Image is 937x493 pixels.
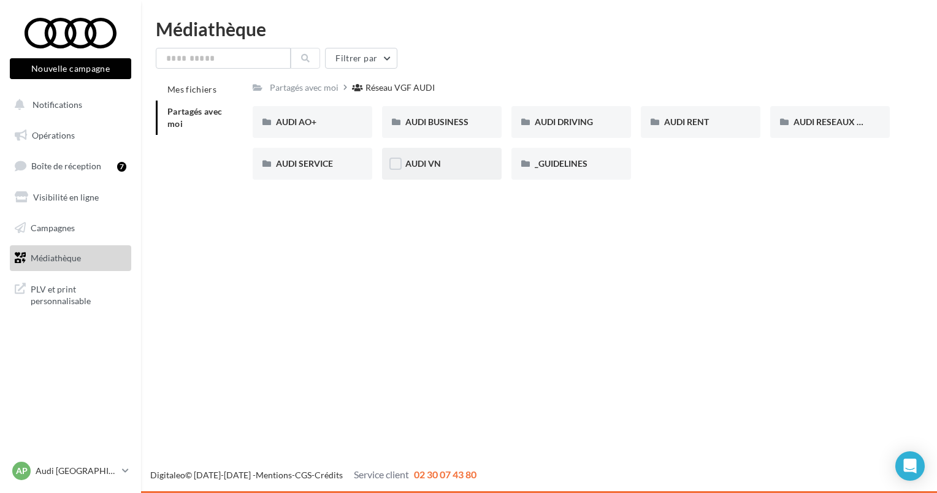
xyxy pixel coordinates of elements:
[16,465,28,477] span: AP
[31,161,101,171] span: Boîte de réception
[150,470,476,480] span: © [DATE]-[DATE] - - -
[31,281,126,307] span: PLV et print personnalisable
[7,123,134,148] a: Opérations
[33,192,99,202] span: Visibilité en ligne
[7,215,134,241] a: Campagnes
[664,117,709,127] span: AUDI RENT
[10,459,131,483] a: AP Audi [GEOGRAPHIC_DATA] 16
[276,117,316,127] span: AUDI AO+
[31,222,75,232] span: Campagnes
[365,82,435,94] div: Réseau VGF AUDI
[167,106,223,129] span: Partagés avec moi
[31,253,81,263] span: Médiathèque
[117,162,126,172] div: 7
[354,468,409,480] span: Service client
[535,158,587,169] span: _GUIDELINES
[7,153,134,179] a: Boîte de réception7
[32,130,75,140] span: Opérations
[270,82,338,94] div: Partagés avec moi
[10,58,131,79] button: Nouvelle campagne
[414,468,476,480] span: 02 30 07 43 80
[7,185,134,210] a: Visibilité en ligne
[156,20,922,38] div: Médiathèque
[33,99,82,110] span: Notifications
[36,465,117,477] p: Audi [GEOGRAPHIC_DATA] 16
[405,117,468,127] span: AUDI BUSINESS
[7,245,134,271] a: Médiathèque
[325,48,397,69] button: Filtrer par
[535,117,593,127] span: AUDI DRIVING
[167,84,216,94] span: Mes fichiers
[295,470,312,480] a: CGS
[315,470,343,480] a: Crédits
[7,92,129,118] button: Notifications
[256,470,292,480] a: Mentions
[7,276,134,312] a: PLV et print personnalisable
[405,158,441,169] span: AUDI VN
[150,470,185,480] a: Digitaleo
[895,451,925,481] div: Open Intercom Messenger
[276,158,333,169] span: AUDI SERVICE
[794,117,895,127] span: AUDI RESEAUX SOCIAUX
